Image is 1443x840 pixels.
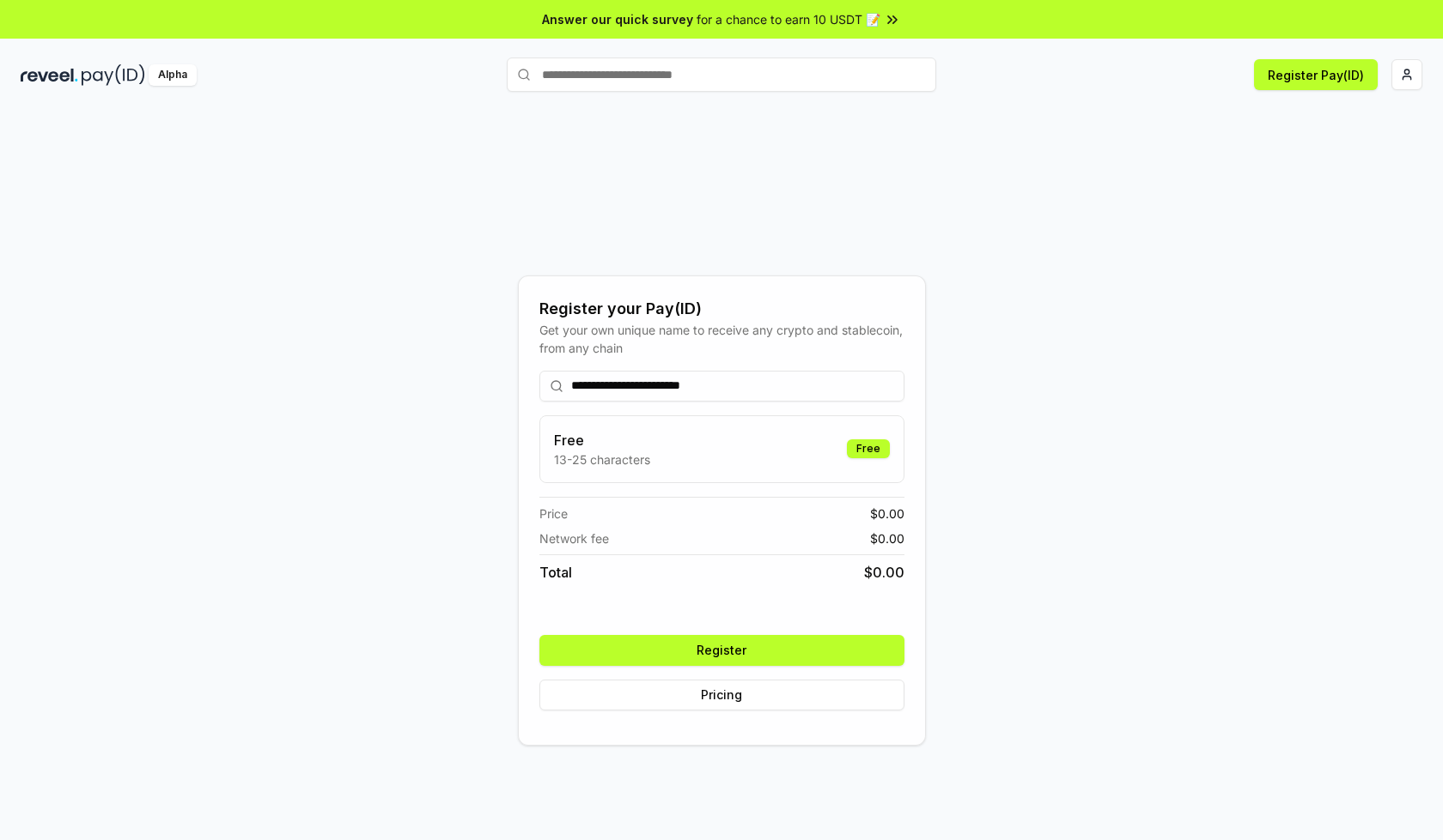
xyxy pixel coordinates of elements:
img: reveel_dark [21,64,78,86]
div: Alpha [149,64,197,86]
span: Answer our quick survey [542,10,693,28]
span: for a chance to earn 10 USDT 📝 [697,10,880,28]
p: 13-25 characters [554,450,650,468]
img: pay_id [82,64,145,86]
span: $ 0.00 [864,562,904,583]
div: Get your own unique name to receive any crypto and stablecoin, from any chain [539,321,904,357]
div: Free [847,439,890,458]
div: Register your Pay(ID) [539,297,904,321]
span: $ 0.00 [870,529,904,547]
button: Register Pay(ID) [1254,59,1378,90]
span: Total [539,562,572,583]
span: Network fee [539,529,609,547]
span: Price [539,505,568,523]
span: $ 0.00 [870,505,904,523]
h3: Free [554,430,650,450]
button: Register [539,635,904,666]
button: Pricing [539,680,904,710]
